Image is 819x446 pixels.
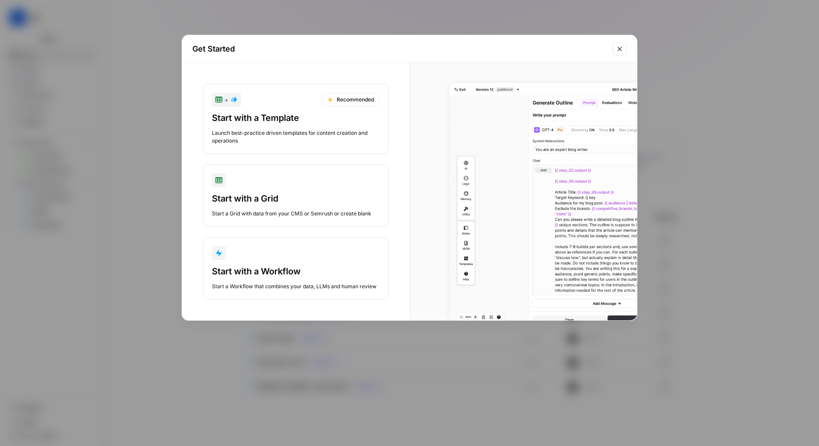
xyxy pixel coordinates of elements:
[212,192,380,205] div: Start with a Grid
[613,42,627,56] button: Close modal
[212,283,380,290] div: Start a Workflow that combines your data, LLMs and human review
[203,237,389,300] button: Start with a WorkflowStart a Workflow that combines your data, LLMs and human review
[192,43,608,55] h2: Get Started
[212,265,380,277] div: Start with a Workflow
[212,112,380,124] div: Start with a Template
[215,94,237,105] div: +
[203,164,389,227] button: Start with a GridStart a Grid with data from your CMS or Semrush or create blank
[212,210,380,218] div: Start a Grid with data from your CMS or Semrush or create blank
[322,93,380,107] div: Recommended
[212,129,380,145] div: Launch best-practice driven templates for content creation and operations
[203,84,389,154] button: +RecommendedStart with a TemplateLaunch best-practice driven templates for content creation and o...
